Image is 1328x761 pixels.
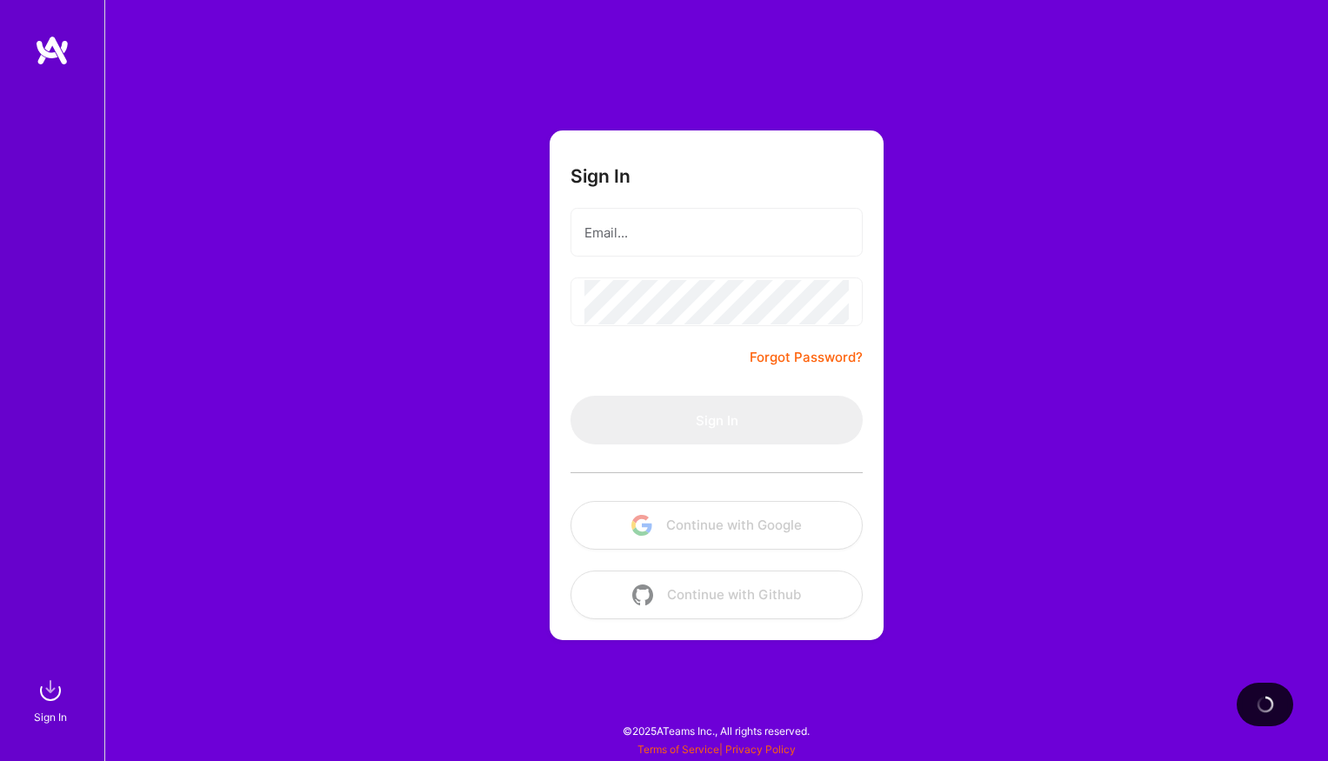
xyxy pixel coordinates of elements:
[637,743,796,756] span: |
[725,743,796,756] a: Privacy Policy
[750,347,863,368] a: Forgot Password?
[637,743,719,756] a: Terms of Service
[37,673,68,726] a: sign inSign In
[33,673,68,708] img: sign in
[632,584,653,605] img: icon
[571,396,863,444] button: Sign In
[104,709,1328,752] div: © 2025 ATeams Inc., All rights reserved.
[1254,693,1276,715] img: loading
[584,210,849,255] input: Email...
[34,708,67,726] div: Sign In
[35,35,70,66] img: logo
[631,515,652,536] img: icon
[571,165,631,187] h3: Sign In
[571,501,863,550] button: Continue with Google
[571,571,863,619] button: Continue with Github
